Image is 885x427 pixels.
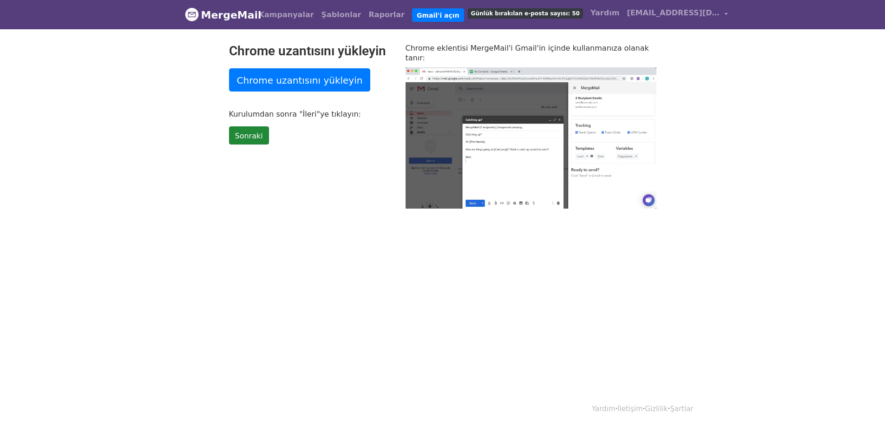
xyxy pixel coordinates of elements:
[201,9,262,21] font: MergeMail
[417,11,459,19] font: Gmail'i açın
[365,6,408,24] a: Raporlar
[471,10,580,17] font: Günlük bırakılan e-posta sayısı: 50
[229,126,269,145] a: Sonraki
[255,6,318,24] a: Kampanyalar
[229,110,361,118] font: Kurulumdan sonra "İleri"ye tıklayın:
[235,131,263,140] font: Sonraki
[615,405,617,413] font: ·
[670,405,693,413] a: Şartlar
[839,382,885,427] iframe: Sohbet Widget'ı
[229,68,371,92] a: Chrome uzantısını yükleyin
[668,405,670,413] font: ·
[645,405,668,413] a: Gizlilik
[185,5,248,25] a: MergeMail
[368,10,405,19] font: Raporlar
[627,8,772,17] font: [EMAIL_ADDRESS][DOMAIN_NAME]
[590,8,619,17] font: Yardım
[185,7,199,21] img: MergeMail logosu
[229,43,386,59] font: Chrome uzantısını yükleyin
[237,75,363,86] font: Chrome uzantısını yükleyin
[406,44,649,62] font: Chrome eklentisi MergeMail'i Gmail'in içinde kullanmanıza olanak tanır:
[643,405,645,413] font: ·
[839,382,885,427] div: Sohbet Aracı
[587,4,623,22] a: Yardım
[617,405,642,413] a: İletişim
[464,4,587,22] a: Günlük bırakılan e-posta sayısı: 50
[623,4,732,26] a: [EMAIL_ADDRESS][DOMAIN_NAME]
[321,10,361,19] font: Şablonlar
[412,8,464,22] a: Gmail'i açın
[592,405,616,413] a: Yardım
[318,6,365,24] a: Şablonlar
[259,10,314,19] font: Kampanyalar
